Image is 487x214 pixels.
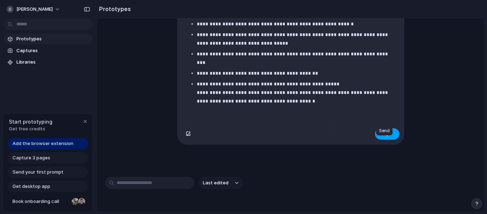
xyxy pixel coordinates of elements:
span: Capture 3 pages [12,154,50,161]
span: Add the browser extension [12,140,73,147]
span: Prototypes [16,35,90,43]
span: Start prototyping [9,118,52,125]
span: [PERSON_NAME] [16,6,53,13]
div: Nicole Kubica [71,197,80,206]
span: Book onboarding call [12,198,69,205]
span: Last edited [203,179,229,186]
span: Captures [16,47,90,54]
a: Libraries [4,57,93,68]
h2: Prototypes [96,5,131,13]
span: Get desktop app [12,183,50,190]
button: [PERSON_NAME] [4,4,64,15]
span: Get free credits [9,125,52,133]
span: Send your first prompt [12,169,63,176]
a: Prototypes [4,34,93,44]
div: Christian Iacullo [77,197,86,206]
div: Send [376,126,393,135]
a: Add the browser extension [7,138,88,149]
span: Libraries [16,59,90,66]
a: Captures [4,45,93,56]
button: Last edited [199,177,243,189]
a: Get desktop app [7,181,88,192]
a: Book onboarding call [7,196,88,207]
